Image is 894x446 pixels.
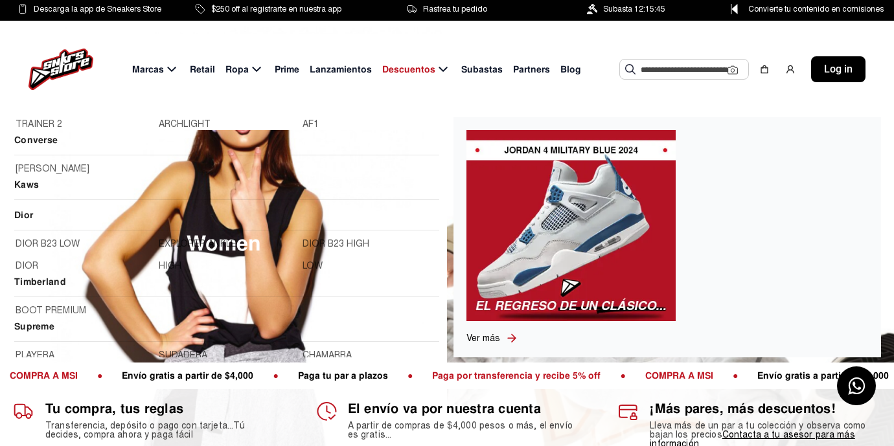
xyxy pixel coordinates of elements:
h2: Converse [14,133,439,155]
span: Ver más [466,333,500,344]
h2: Timberland [14,274,439,297]
a: DIOR [16,259,151,273]
span: COMPRA A MSI [435,370,523,381]
a: BOOT PREMIUM [16,304,438,318]
span: Subastas [461,63,503,76]
span: Envío gratis a partir de $4,000 [547,370,698,381]
span: Marcas [132,63,164,76]
a: CHAMARRA [303,348,438,362]
a: HIGH [159,259,294,273]
span: Prime [275,63,299,76]
a: TRAINER 2 [16,117,151,131]
span: ● [698,370,723,381]
a: EXPLORER ANKLE [159,237,294,251]
span: Paga tu par a plazos [724,370,833,381]
span: Blog [560,63,581,76]
span: Paga por transferencia y recibe 5% off [222,370,410,381]
span: Partners [513,63,550,76]
span: ● [198,370,222,381]
span: Log in [824,61,853,77]
a: DIOR B23 HIGH [303,237,438,251]
h2: Transferencia, depósito o pago con tarjeta...Tú decides, compra ahora y paga fácil [45,421,277,440]
span: Rastrea tu pedido [423,2,487,16]
img: Buscar [625,64,636,74]
img: logo [29,49,93,90]
span: Ropa [225,63,249,76]
a: LOW [303,259,438,273]
h2: Dior [14,208,439,230]
a: SUDADERA [159,348,294,362]
span: Lanzamientos [310,63,372,76]
span: Descuentos [382,63,435,76]
img: Cámara [728,65,738,75]
a: AF1 [303,117,438,131]
a: ARCHLIGHT [159,117,294,131]
h2: Supreme [14,319,439,342]
span: $250 off al registrarte en nuestra app [211,2,341,16]
span: Subasta 12:15:45 [603,2,665,16]
h1: Tu compra, tus reglas [45,401,277,416]
span: ● [833,370,858,381]
h1: ¡Más pares, más descuentos! [650,401,881,416]
span: ● [523,370,547,381]
img: user [785,64,796,74]
h1: El envío va por nuestra cuenta [348,401,579,416]
h2: Kaws [14,177,439,200]
a: [PERSON_NAME] [16,162,438,176]
span: Convierte tu contenido en comisiones [748,2,884,16]
a: Ver más [466,331,505,345]
h2: A partir de compras de $4,000 pesos o más, el envío es gratis... [348,421,579,440]
span: Descarga la app de Sneakers Store [34,2,161,16]
span: ● [410,370,435,381]
img: shopping [759,64,770,74]
a: PLAYERA [16,348,151,362]
a: DIOR B23 LOW [16,237,151,251]
span: Retail [190,63,215,76]
img: Control Point Icon [726,4,742,14]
